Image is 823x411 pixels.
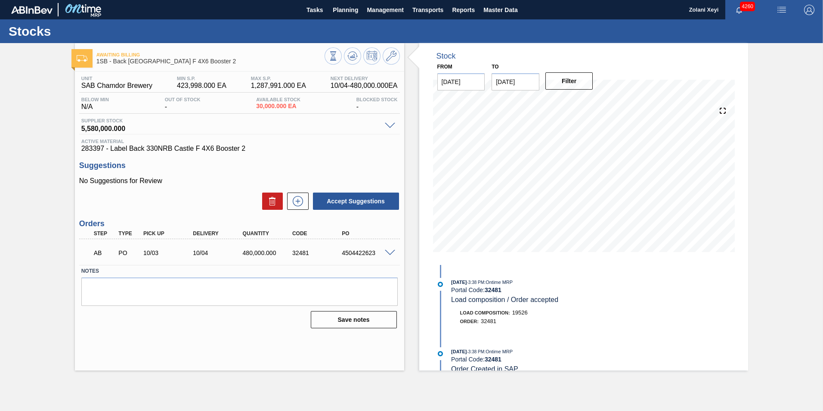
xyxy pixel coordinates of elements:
span: [DATE] [451,280,467,285]
span: Order Created in SAP [451,365,518,373]
span: Out Of Stock [165,97,201,102]
span: 283397 - Label Back 330NRB Castle F 4X6 Booster 2 [81,145,398,153]
span: Transports [412,5,443,15]
div: - [163,97,203,111]
span: - 3:38 PM [467,349,485,354]
span: MAX S.P. [251,76,306,81]
strong: 32481 [485,356,501,363]
button: Filter [545,72,593,90]
div: Purchase order [116,249,142,256]
span: [DATE] [451,349,467,354]
span: Reports [452,5,475,15]
img: atual [438,282,443,287]
div: 10/03/2025 [141,249,197,256]
div: Portal Code: [451,286,656,293]
div: New suggestion [283,193,309,210]
span: Available Stock [256,97,300,102]
span: : Ontime MRP [484,280,513,285]
span: Blocked Stock [356,97,398,102]
button: Save notes [311,311,397,328]
div: Delivery [191,230,246,237]
span: 10/04 - 480,000.000 EA [331,82,398,90]
div: 4504422623 [340,249,395,256]
img: atual [438,351,443,356]
p: AB [94,249,115,256]
img: Ícone [77,55,87,62]
div: Portal Code: [451,356,656,363]
img: userActions [777,5,787,15]
h3: Orders [79,219,400,228]
img: TNhmsLtSVTkK8tSr43FrP2fwEKptu5GPRR3wAAAABJRU5ErkJggg== [11,6,53,14]
div: 32481 [290,249,346,256]
h1: Stocks [9,26,161,36]
span: MIN S.P. [177,76,226,81]
span: Unit [81,76,152,81]
h3: Suggestions [79,161,400,170]
label: to [492,64,498,70]
span: Load composition / Order accepted [451,296,558,303]
span: 32481 [481,318,496,324]
img: Logout [804,5,814,15]
div: 10/04/2025 [191,249,246,256]
span: Master Data [483,5,517,15]
span: Below Min [81,97,109,102]
span: 19526 [512,309,528,316]
div: Quantity [241,230,296,237]
strong: 32481 [485,286,501,293]
span: 30,000.000 EA [256,103,300,109]
p: No Suggestions for Review [79,177,400,185]
div: N/A [79,97,111,111]
div: PO [340,230,395,237]
button: Notifications [725,4,753,16]
div: - [354,97,400,111]
div: Step [92,230,118,237]
button: Schedule Inventory [363,47,381,65]
span: Supplier Stock [81,118,381,123]
span: : Ontime MRP [484,349,513,354]
input: mm/dd/yyyy [437,73,485,90]
span: Planning [333,5,358,15]
div: Stock [436,52,456,61]
span: Next Delivery [331,76,398,81]
button: Update Chart [344,47,361,65]
span: 5,580,000.000 [81,123,381,132]
label: From [437,64,452,70]
span: Awaiting Billing [96,52,325,57]
span: 4260 [740,2,755,11]
div: Delete Suggestions [258,193,283,210]
span: Load Composition : [460,310,510,315]
div: Awaiting Billing [92,243,118,262]
button: Stocks Overview [325,47,342,65]
span: Management [367,5,404,15]
span: 1SB - Back 330NRB Castle F 4X6 Booster 2 [96,58,325,65]
span: Order : [460,319,479,324]
div: 480,000.000 [241,249,296,256]
span: 1,287,991.000 EA [251,82,306,90]
span: Active Material [81,139,398,144]
div: Pick up [141,230,197,237]
div: Type [116,230,142,237]
button: Accept Suggestions [313,193,399,210]
span: - 3:38 PM [467,280,485,285]
span: Tasks [305,5,324,15]
button: Go to Master Data / General [383,47,400,65]
span: SAB Chamdor Brewery [81,82,152,90]
label: Notes [81,265,398,277]
div: Code [290,230,346,237]
span: 423,998.000 EA [177,82,226,90]
input: mm/dd/yyyy [492,73,539,90]
div: Accept Suggestions [309,192,400,211]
